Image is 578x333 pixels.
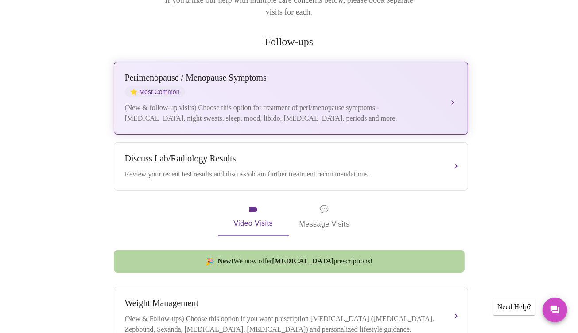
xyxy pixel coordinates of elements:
strong: [MEDICAL_DATA] [272,257,334,265]
button: Discuss Lab/Radiology ResultsReview your recent test results and discuss/obtain further treatment... [114,142,468,191]
div: Perimenopause / Menopause Symptoms [125,73,439,83]
strong: New! [218,257,234,265]
span: Message Visits [299,203,350,231]
span: Video Visits [229,204,278,230]
div: Weight Management [125,298,439,308]
span: Most Common [125,86,185,97]
div: (New & follow-up visits) Choose this option for treatment of peri/menopause symptoms - [MEDICAL_D... [125,102,439,124]
span: We now offer prescriptions! [218,257,373,265]
span: message [320,203,329,215]
span: new [206,257,214,266]
div: Need Help? [493,298,535,315]
button: Messages [543,298,567,322]
div: Discuss Lab/Radiology Results [125,153,439,164]
button: Perimenopause / Menopause SymptomsstarMost Common(New & follow-up visits) Choose this option for ... [114,62,468,135]
span: star [130,88,138,95]
h2: Follow-ups [112,36,466,48]
div: Review your recent test results and discuss/obtain further treatment recommendations. [125,169,439,180]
